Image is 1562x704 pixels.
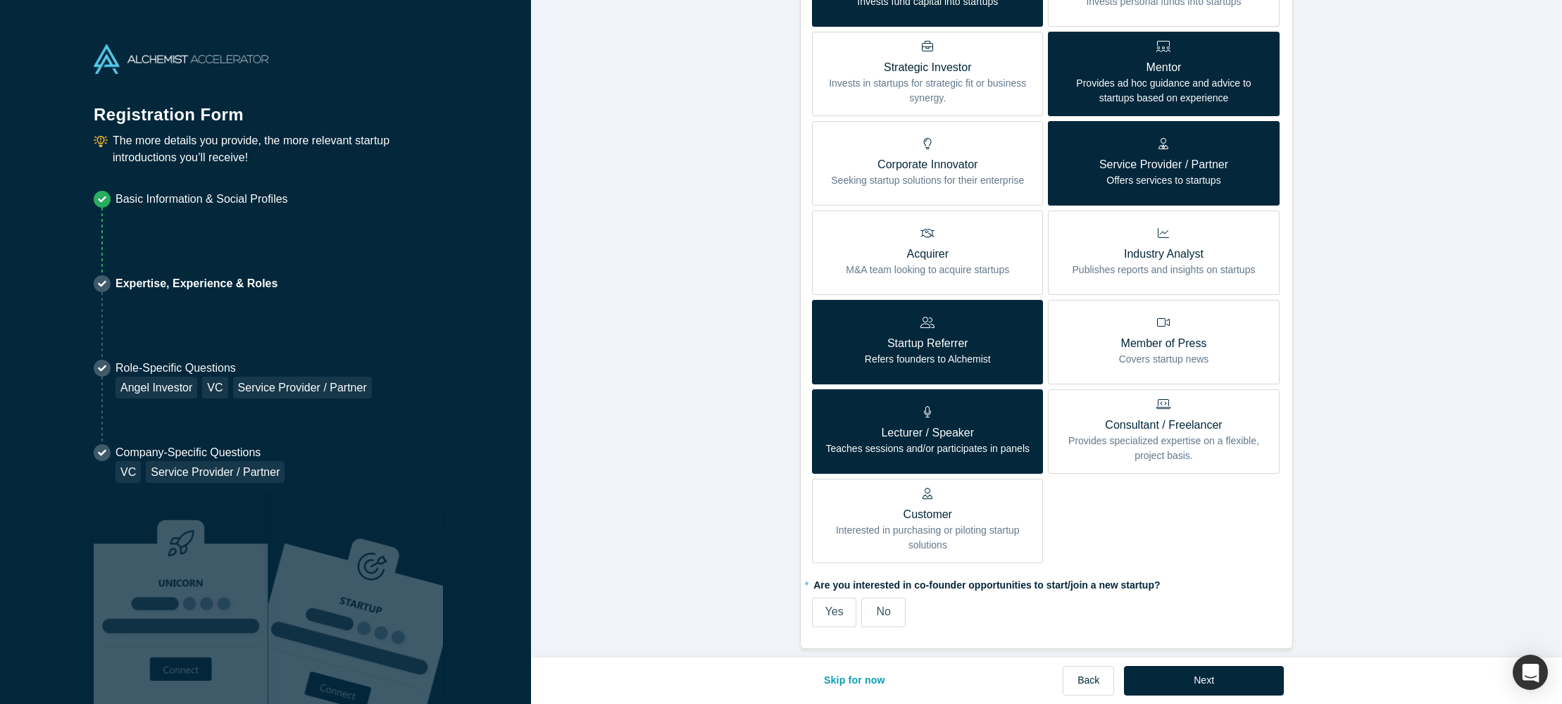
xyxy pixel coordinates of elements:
p: Mentor [1058,59,1268,76]
p: Industry Analyst [1073,246,1256,263]
button: Next [1124,666,1284,696]
p: Member of Press [1119,335,1209,352]
p: Startup Referrer [865,335,991,352]
p: Seeking startup solutions for their enterprise [831,173,1024,188]
div: VC [115,461,141,483]
h1: Registration Form [94,87,437,127]
div: Service Provider / Partner [146,461,285,483]
p: Company-Specific Questions [115,444,285,461]
label: Are you interested in co-founder opportunities to start/join a new startup? [812,573,1281,593]
p: Provides specialized expertise on a flexible, project basis. [1058,434,1268,463]
span: Yes [825,605,844,617]
p: Teaches sessions and/or participates in panels [826,441,1030,456]
p: Refers founders to Alchemist [865,352,991,367]
img: Alchemist Accelerator Logo [94,44,268,74]
div: VC [202,377,227,398]
p: Consultant / Freelancer [1058,417,1268,434]
p: Basic Information & Social Profiles [115,191,288,208]
p: Invests in startups for strategic fit or business synergy. [823,76,1032,106]
p: Publishes reports and insights on startups [1073,263,1256,277]
p: Lecturer / Speaker [826,425,1030,441]
button: Skip for now [809,666,900,696]
span: No [876,605,890,617]
div: Angel Investor [115,377,197,398]
p: Covers startup news [1119,352,1209,367]
p: Expertise, Experience & Roles [115,275,277,292]
p: Acquirer [846,246,1009,263]
p: Interested in purchasing or piloting startup solutions [823,523,1032,553]
p: Role-Specific Questions [115,360,372,377]
p: Customer [823,506,1032,523]
p: Corporate Innovator [831,156,1024,173]
p: Provides ad hoc guidance and advice to startups based on experience [1058,76,1268,106]
p: Strategic Investor [823,59,1032,76]
p: Service Provider / Partner [1099,156,1228,173]
img: Robust Technologies [94,496,268,704]
p: The more details you provide, the more relevant startup introductions you’ll receive! [113,132,437,166]
img: Prism AI [268,496,443,704]
div: Service Provider / Partner [233,377,372,398]
button: Back [1063,666,1114,696]
p: M&A team looking to acquire startups [846,263,1009,277]
p: Offers services to startups [1099,173,1228,188]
